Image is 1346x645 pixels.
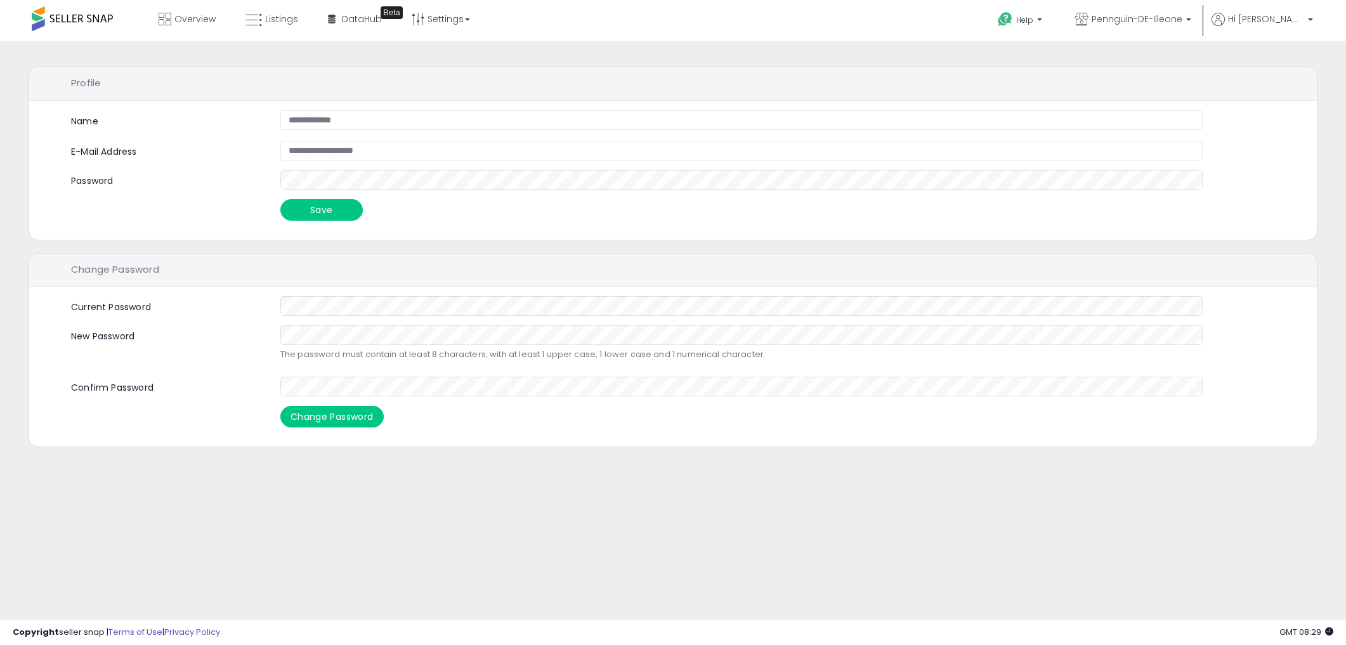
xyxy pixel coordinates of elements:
[381,6,403,19] div: Tooltip anchor
[988,2,1055,41] a: Help
[1092,13,1182,25] span: Pennguin-DE-Illeone
[62,377,271,394] label: Confirm Password
[1016,15,1033,25] span: Help
[62,170,271,188] label: Password
[174,13,216,25] span: Overview
[29,254,1317,287] div: Change Password
[62,325,271,343] label: New Password
[280,348,1203,361] p: The password must contain at least 8 characters, with at least 1 upper case, 1 lower case and 1 n...
[62,296,271,314] label: Current Password
[71,115,98,128] label: Name
[1228,13,1304,25] span: Hi [PERSON_NAME]
[342,13,382,25] span: DataHub
[62,141,271,159] label: E-Mail Address
[1212,13,1313,41] a: Hi [PERSON_NAME]
[280,199,363,221] button: Save
[997,11,1013,27] i: Get Help
[29,67,1317,101] div: Profile
[265,13,298,25] span: Listings
[280,406,384,427] button: Change Password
